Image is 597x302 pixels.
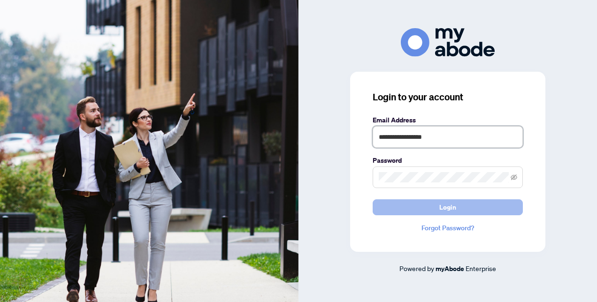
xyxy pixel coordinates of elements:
[439,200,456,215] span: Login
[511,174,517,181] span: eye-invisible
[399,264,434,272] span: Powered by
[373,199,523,215] button: Login
[373,155,523,166] label: Password
[373,91,523,104] h3: Login to your account
[373,115,523,125] label: Email Address
[466,264,496,272] span: Enterprise
[436,264,464,274] a: myAbode
[373,223,523,233] a: Forgot Password?
[401,28,495,57] img: ma-logo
